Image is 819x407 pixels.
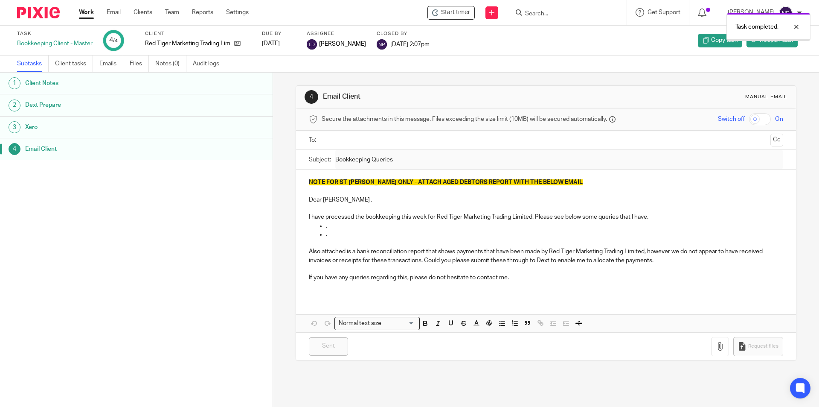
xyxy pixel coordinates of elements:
span: Request files [748,343,778,350]
label: Subject: [309,155,331,164]
a: Email [107,8,121,17]
img: Pixie [17,7,60,18]
img: svg%3E [377,39,387,50]
small: /4 [113,38,118,43]
span: Normal text size [337,319,383,328]
button: Request files [733,337,783,356]
a: Work [79,8,94,17]
input: Search for option [384,319,415,328]
p: Red Tiger Marketing Trading Limited [145,39,230,48]
div: 4 [109,35,118,45]
span: Switch off [718,115,745,123]
label: To: [309,136,318,144]
p: I have processed the bookkeeping this week for Red Tiger Marketing Trading Limited. Please see be... [309,213,783,221]
div: Red Tiger Marketing Trading Limited - Bookkeeping Client - Master [427,6,475,20]
div: 3 [9,121,20,133]
a: Reports [192,8,213,17]
p: If you have any queries regarding this, please do not hesitate to contact me. [309,273,783,282]
button: Cc [770,134,783,146]
a: Files [130,56,149,72]
span: Secure the attachments in this message. Files exceeding the size limit (10MB) will be secured aut... [322,115,607,123]
label: Client [145,30,251,37]
span: [PERSON_NAME] [319,40,366,48]
div: 4 [9,143,20,155]
div: 2 [9,100,20,111]
a: Notes (0) [155,56,186,72]
h1: Dext Prepare [25,99,185,111]
a: Emails [99,56,123,72]
h1: Email Client [25,143,185,155]
span: On [775,115,783,123]
span: NOTE FOR ST [PERSON_NAME] ONLY - ATTACH AGED DEBTORS REPORT WITH THE BELOW EMAIL [309,179,583,185]
input: Sent [309,337,348,356]
span: [DATE] 2:07pm [390,41,430,47]
a: Subtasks [17,56,49,72]
div: 4 [305,90,318,104]
p: Task completed. [735,23,778,31]
p: Also attached is a bank reconciliation report that shows payments that have been made by Red Tige... [309,247,783,265]
div: [DATE] [262,39,296,48]
label: Assignee [307,30,366,37]
h1: Email Client [323,92,564,101]
a: Clients [134,8,152,17]
p: Dear [PERSON_NAME] , [309,196,783,204]
div: Bookkeeping Client - Master [17,39,93,48]
img: svg%3E [779,6,793,20]
img: svg%3E [307,39,317,50]
div: 1 [9,77,20,89]
label: Task [17,30,93,37]
a: Audit logs [193,56,226,72]
h1: Client Notes [25,77,185,90]
a: Settings [226,8,249,17]
p: . [326,222,783,230]
a: Client tasks [55,56,93,72]
div: Search for option [334,317,420,330]
a: Team [165,8,179,17]
p: . [326,230,783,239]
label: Closed by [377,30,430,37]
div: Manual email [745,94,787,100]
label: Due by [262,30,296,37]
h1: Xero [25,121,185,134]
